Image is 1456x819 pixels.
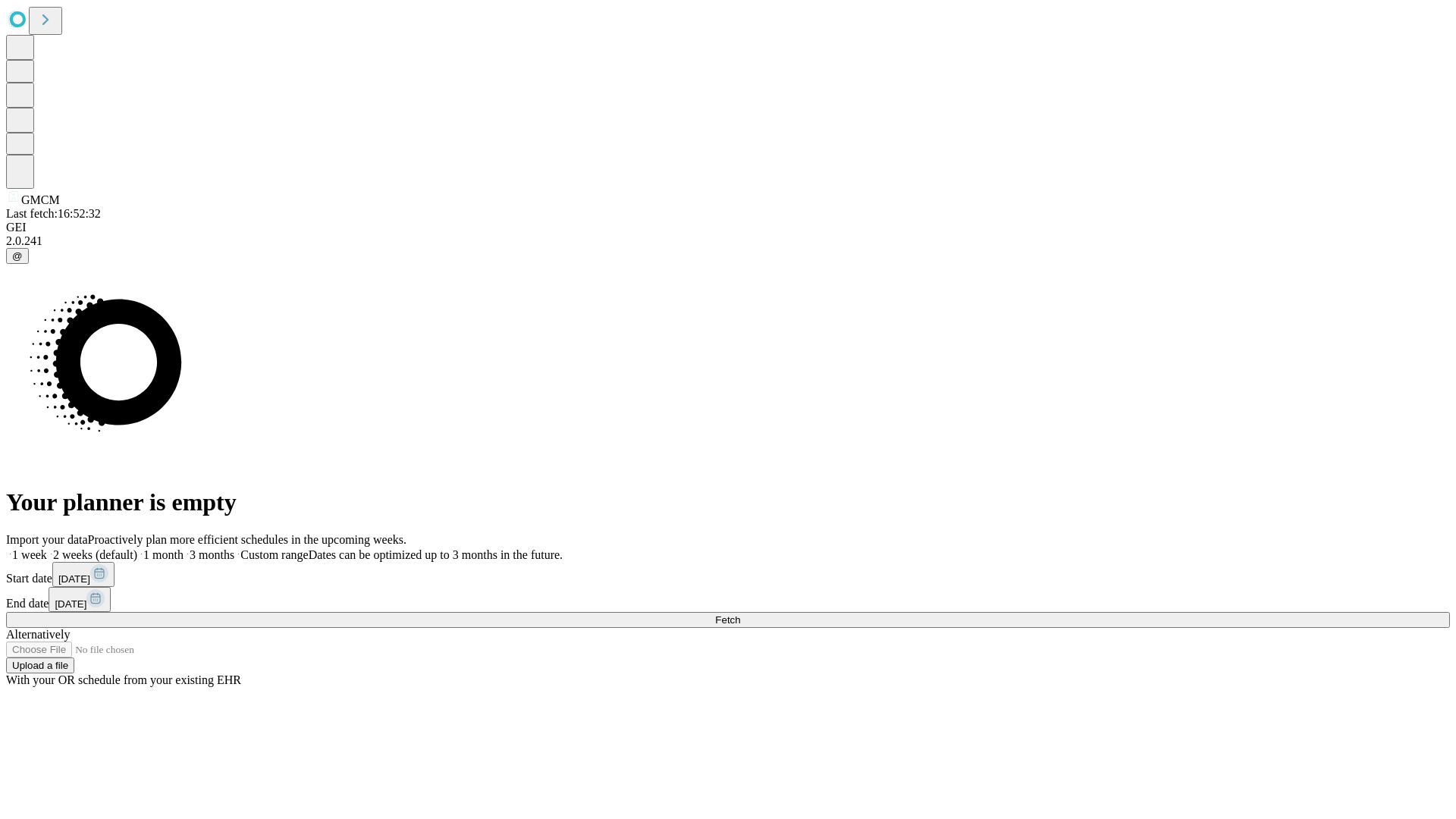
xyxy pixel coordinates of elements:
[6,587,1450,612] div: End date
[88,533,406,546] span: Proactively plan more efficient schedules in the upcoming weeks.
[6,562,1450,587] div: Start date
[190,548,234,561] span: 3 months
[240,548,308,561] span: Custom range
[58,573,90,585] span: [DATE]
[143,548,184,561] span: 1 month
[12,548,47,561] span: 1 week
[6,207,101,220] span: Last fetch: 16:52:32
[6,533,88,546] span: Import your data
[309,548,563,561] span: Dates can be optimized up to 3 months in the future.
[6,612,1450,628] button: Fetch
[6,628,70,641] span: Alternatively
[6,221,1450,234] div: GEI
[52,562,115,587] button: [DATE]
[6,657,74,673] button: Upload a file
[21,193,60,206] span: GMCM
[6,488,1450,516] h1: Your planner is empty
[6,234,1450,248] div: 2.0.241
[6,248,29,264] button: @
[6,673,241,686] span: With your OR schedule from your existing EHR
[49,587,111,612] button: [DATE]
[53,548,137,561] span: 2 weeks (default)
[715,614,740,626] span: Fetch
[12,250,23,262] span: @
[55,598,86,610] span: [DATE]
